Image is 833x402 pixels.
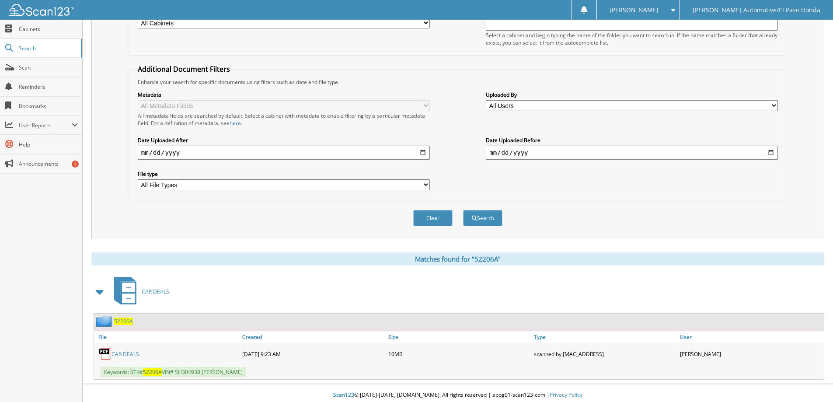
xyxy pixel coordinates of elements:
[19,25,78,33] span: Cabinets
[138,91,430,98] label: Metadata
[138,136,430,144] label: Date Uploaded After
[333,391,354,399] span: Scan123
[610,7,659,13] span: [PERSON_NAME]
[114,318,133,325] a: 52206A
[240,331,386,343] a: Created
[386,345,532,363] div: 10MB
[138,146,430,160] input: start
[532,331,678,343] a: Type
[693,7,820,13] span: [PERSON_NAME] Automotive/El Paso Honda
[138,170,430,178] label: File type
[240,345,386,363] div: [DATE] 9:23 AM
[9,4,74,16] img: scan123-logo-white.svg
[789,360,833,402] iframe: Chat Widget
[413,210,453,226] button: Clear
[486,136,778,144] label: Date Uploaded Before
[386,331,532,343] a: Size
[143,368,162,376] span: 52206A
[678,345,824,363] div: [PERSON_NAME]
[463,210,502,226] button: Search
[678,331,824,343] a: User
[230,119,241,127] a: here
[486,146,778,160] input: end
[101,367,246,377] span: Keywords: STK# VIN# SH304938 [PERSON_NAME]
[109,274,169,309] a: CAR DEALS
[532,345,678,363] div: scanned by [MAC_ADDRESS]
[138,112,430,127] div: All metadata fields are searched by default. Select a cabinet with metadata to enable filtering b...
[19,122,72,129] span: User Reports
[72,161,79,168] div: 1
[19,160,78,168] span: Announcements
[19,83,78,91] span: Reminders
[19,45,77,52] span: Search
[19,64,78,71] span: Scan
[112,350,139,358] a: CAR DEALS
[550,391,582,399] a: Privacy Policy
[96,316,114,327] img: folder2.png
[133,78,782,86] div: Enhance your search for specific documents using filters such as date and file type.
[486,31,778,46] div: Select a cabinet and begin typing the name of the folder you want to search in. If the name match...
[133,64,234,74] legend: Additional Document Filters
[19,102,78,110] span: Bookmarks
[19,141,78,148] span: Help
[486,91,778,98] label: Uploaded By
[98,347,112,360] img: PDF.png
[91,252,824,266] div: Matches found for "52206A"
[94,331,240,343] a: File
[142,288,169,295] span: CAR DEALS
